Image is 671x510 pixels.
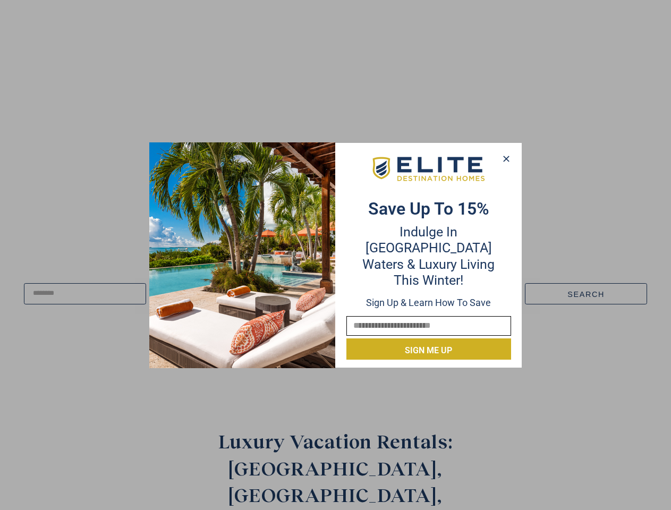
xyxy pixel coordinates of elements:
span: Indulge in [GEOGRAPHIC_DATA] [366,224,492,256]
span: this winter! [394,273,463,288]
span: Waters & Luxury Living [362,257,495,272]
input: Email [346,316,511,336]
strong: Save up to 15% [368,199,489,219]
img: Desktop-Opt-in-2025-01-10T154433.560.png [149,142,335,368]
span: Sign up & learn how to save [366,297,491,308]
button: Close [498,151,514,167]
img: EDH-Logo-Horizontal-217-58px.png [371,154,486,185]
button: Sign me up [346,338,511,360]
